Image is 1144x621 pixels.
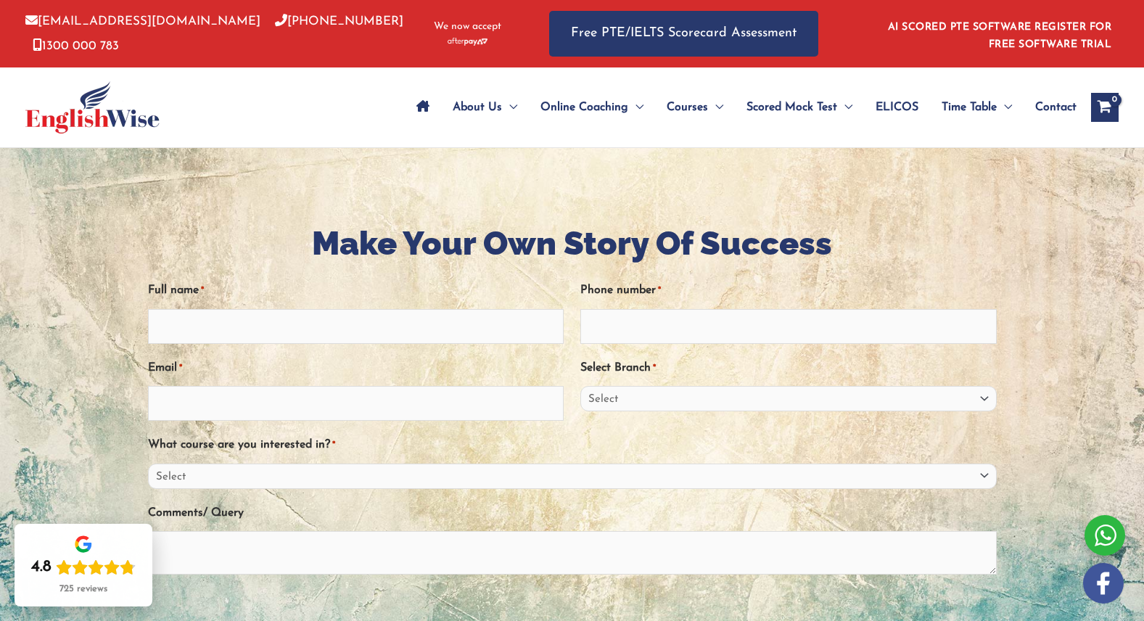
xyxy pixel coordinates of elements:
span: We now accept [434,20,501,34]
a: Time TableMenu Toggle [930,82,1024,133]
span: Menu Toggle [708,82,723,133]
div: 4.8 [31,557,52,577]
a: [EMAIL_ADDRESS][DOMAIN_NAME] [25,15,260,28]
a: CoursesMenu Toggle [655,82,735,133]
span: Menu Toggle [997,82,1012,133]
a: Scored Mock TestMenu Toggle [735,82,864,133]
label: Full name [148,279,204,303]
span: Online Coaching [540,82,628,133]
span: Scored Mock Test [746,82,837,133]
a: AI SCORED PTE SOFTWARE REGISTER FOR FREE SOFTWARE TRIAL [888,22,1112,50]
a: [PHONE_NUMBER] [275,15,403,28]
a: 1300 000 783 [33,40,119,52]
a: ELICOS [864,82,930,133]
span: Contact [1035,82,1077,133]
span: Courses [667,82,708,133]
nav: Site Navigation: Main Menu [405,82,1077,133]
span: ELICOS [876,82,918,133]
span: Menu Toggle [628,82,643,133]
img: Afterpay-Logo [448,38,487,46]
div: 725 reviews [59,583,107,595]
a: Contact [1024,82,1077,133]
a: About UsMenu Toggle [441,82,529,133]
aside: Header Widget 1 [879,10,1119,57]
img: white-facebook.png [1083,563,1124,604]
label: What course are you interested in? [148,433,335,457]
div: Rating: 4.8 out of 5 [31,557,136,577]
span: Time Table [942,82,997,133]
label: Select Branch [580,356,656,380]
a: Free PTE/IELTS Scorecard Assessment [549,11,818,57]
label: Email [148,356,182,380]
img: cropped-ew-logo [25,81,160,133]
a: Online CoachingMenu Toggle [529,82,655,133]
span: Menu Toggle [837,82,852,133]
label: Phone number [580,279,661,303]
label: Comments/ Query [148,501,244,525]
h1: Make Your Own Story Of Success [148,221,997,266]
span: Menu Toggle [502,82,517,133]
span: About Us [453,82,502,133]
a: View Shopping Cart, empty [1091,93,1119,122]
